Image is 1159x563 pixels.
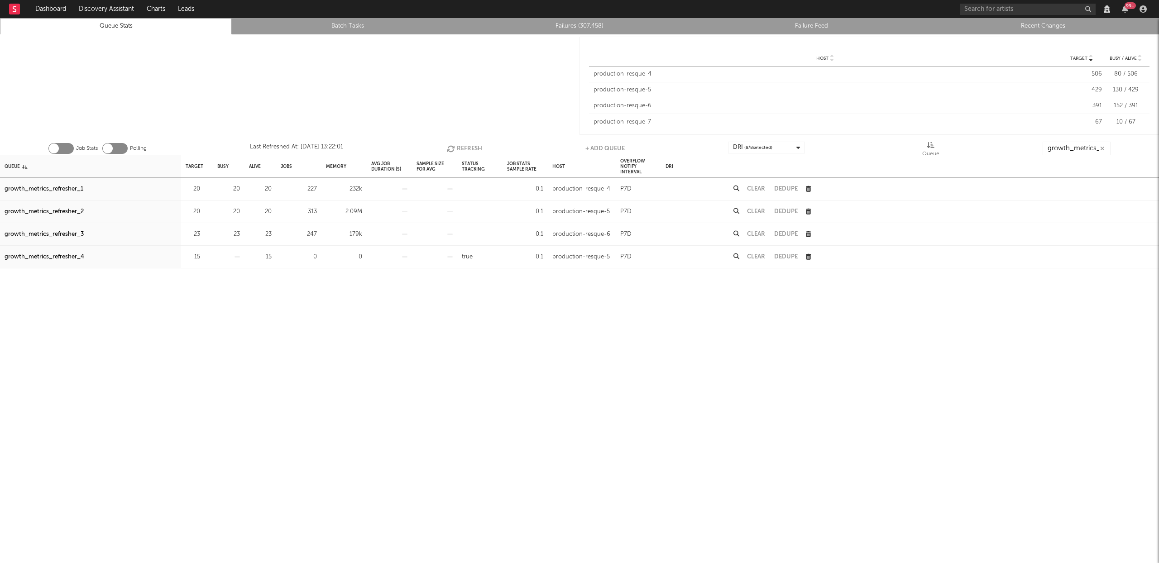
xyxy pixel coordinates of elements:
div: 0.1 [507,229,543,240]
div: 2.09M [326,206,362,217]
div: production-resque-7 [594,118,1057,127]
a: Batch Tasks [237,21,459,32]
div: 152 / 391 [1106,101,1145,110]
div: 23 [217,229,240,240]
div: 247 [281,229,317,240]
button: + Add Queue [585,142,625,155]
div: Queue [922,148,939,159]
div: P7D [620,252,632,262]
div: 20 [186,206,200,217]
div: Host [552,157,565,176]
div: production-resque-4 [552,184,610,195]
a: growth_metrics_refresher_3 [5,229,84,240]
div: 99 + [1125,2,1136,9]
a: Failure Feed [700,21,922,32]
div: 0.1 [507,206,543,217]
span: Busy / Alive [1110,56,1137,61]
a: growth_metrics_refresher_2 [5,206,84,217]
label: Polling [130,143,147,154]
div: 67 [1061,118,1102,127]
div: 20 [217,206,240,217]
div: Busy [217,157,229,176]
div: 179k [326,229,362,240]
div: P7D [620,229,632,240]
div: 20 [249,184,272,195]
div: 0 [281,252,317,262]
div: production-resque-5 [552,206,610,217]
div: 506 [1061,70,1102,79]
div: 232k [326,184,362,195]
div: 0 [326,252,362,262]
div: production-resque-4 [594,70,1057,79]
div: Queue [922,142,939,159]
button: Dedupe [774,254,798,260]
div: 20 [249,206,272,217]
div: Status Tracking [462,157,498,176]
div: 15 [186,252,200,262]
div: P7D [620,206,632,217]
a: growth_metrics_refresher_4 [5,252,84,262]
div: Last Refreshed At: [DATE] 13:22:01 [250,142,343,155]
div: DRI [666,157,673,176]
div: Overflow Notify Interval [620,157,656,176]
button: 99+ [1122,5,1128,13]
div: P7D [620,184,632,195]
div: production-resque-6 [552,229,610,240]
label: Job Stats [76,143,98,154]
div: 391 [1061,101,1102,110]
button: Clear [747,209,765,215]
div: production-resque-6 [594,101,1057,110]
a: Recent Changes [932,21,1154,32]
div: 20 [186,184,200,195]
button: Refresh [447,142,482,155]
div: 23 [186,229,200,240]
div: 20 [217,184,240,195]
button: Dedupe [774,231,798,237]
a: growth_metrics_refresher_1 [5,184,83,195]
input: Search... [1043,142,1111,155]
button: Clear [747,186,765,192]
div: 313 [281,206,317,217]
button: Clear [747,254,765,260]
div: 130 / 429 [1106,86,1145,95]
div: Job Stats Sample Rate [507,157,543,176]
div: 227 [281,184,317,195]
div: 23 [249,229,272,240]
span: ( 8 / 8 selected) [744,142,772,153]
div: 80 / 506 [1106,70,1145,79]
div: production-resque-5 [552,252,610,262]
div: Alive [249,157,261,176]
div: 15 [249,252,272,262]
div: Target [186,157,203,176]
div: Queue [5,157,27,176]
div: true [462,252,473,262]
div: Memory [326,157,346,176]
div: Avg Job Duration (s) [371,157,407,176]
span: Target [1070,56,1087,61]
div: production-resque-5 [594,86,1057,95]
span: Host [816,56,829,61]
div: Jobs [281,157,292,176]
div: 10 / 67 [1106,118,1145,127]
div: 0.1 [507,252,543,262]
input: Search for artists [960,4,1096,15]
button: Dedupe [774,186,798,192]
div: DRI [733,142,772,153]
button: Clear [747,231,765,237]
div: Sample Size For Avg [417,157,453,176]
a: Failures (307,458) [469,21,690,32]
div: 429 [1061,86,1102,95]
button: Dedupe [774,209,798,215]
a: Queue Stats [5,21,227,32]
div: 0.1 [507,184,543,195]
